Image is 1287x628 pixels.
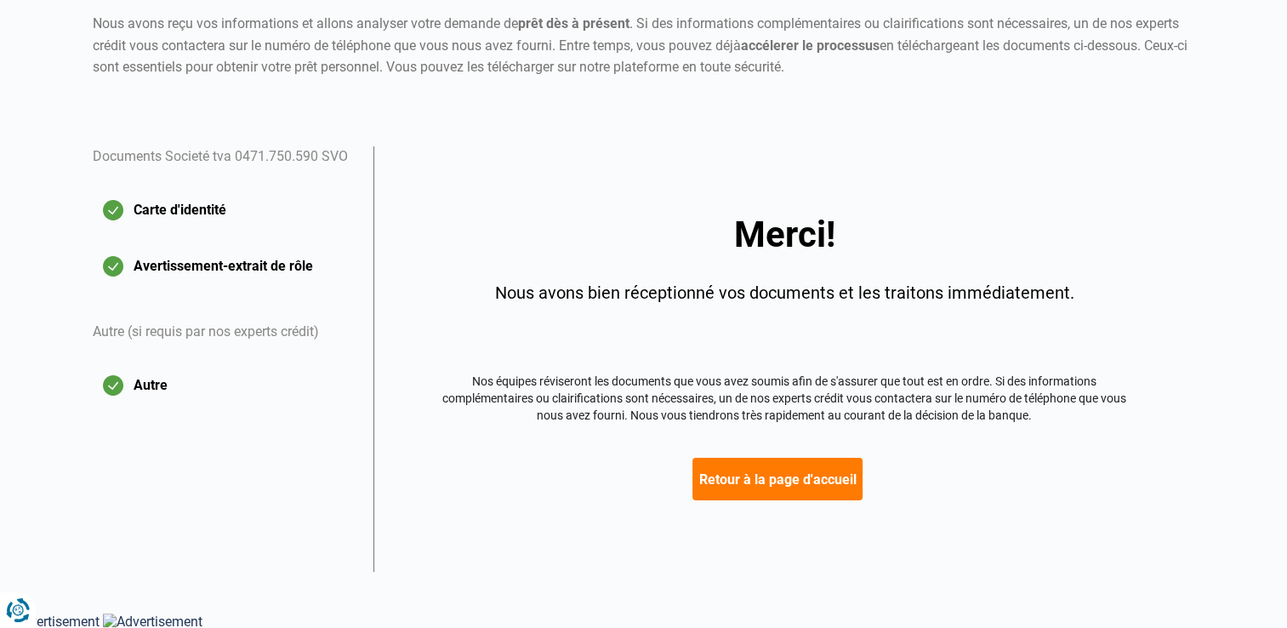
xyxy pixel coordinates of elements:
[93,13,1195,78] div: Nous avons reçu vos informations et allons analyser votre demande de . Si des informations complé...
[741,37,880,54] strong: accélerer le processus
[93,189,353,231] button: Carte d'identité
[93,301,353,364] div: Autre (si requis par nos experts crédit)
[93,245,353,288] button: Avertissement-extrait de rôle
[93,364,353,407] button: Autre
[440,217,1129,253] div: Merci!
[692,458,863,500] button: Retour à la page d'accueil
[440,374,1129,424] div: Nos équipes réviseront les documents que vous avez soumis afin de s'assurer que tout est en ordre...
[518,15,629,31] strong: prêt dès à présent
[440,280,1129,305] div: Nous avons bien réceptionné vos documents et les traitons immédiatement.
[93,146,353,189] div: Documents Societé tva 0471.750.590 SVO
